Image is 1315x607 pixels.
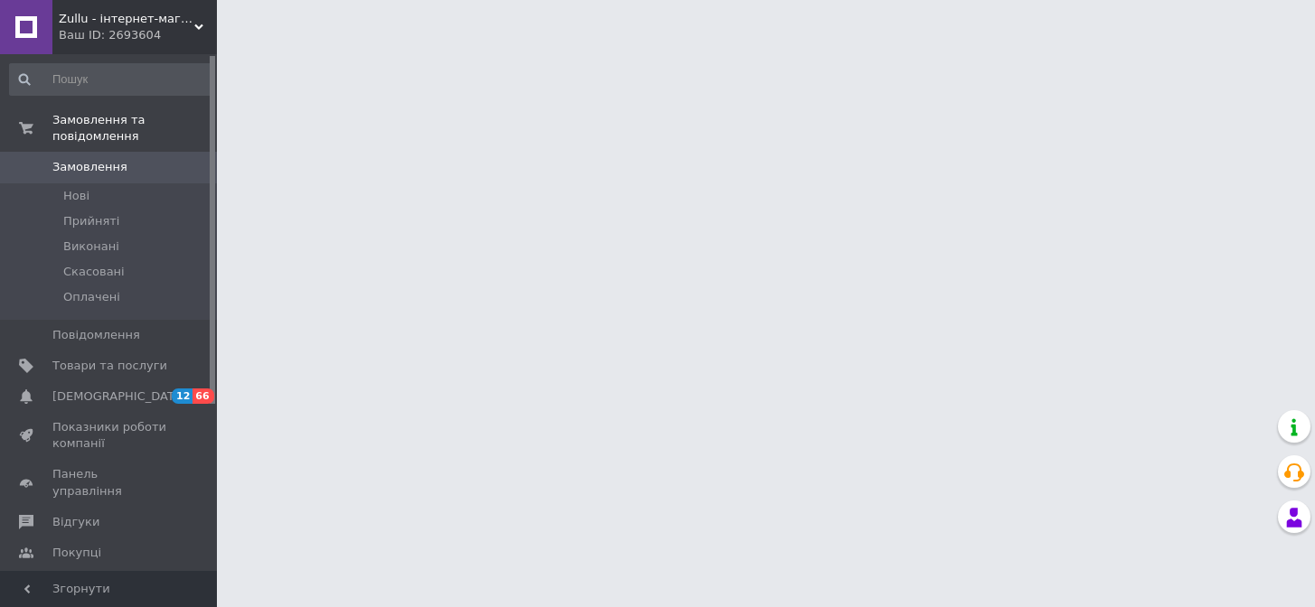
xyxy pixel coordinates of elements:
[52,358,167,374] span: Товари та послуги
[63,238,119,255] span: Виконані
[52,159,127,175] span: Замовлення
[52,112,217,145] span: Замовлення та повідомлення
[63,264,125,280] span: Скасовані
[59,27,217,43] div: Ваш ID: 2693604
[193,388,213,404] span: 66
[63,289,120,305] span: Оплачені
[172,388,193,404] span: 12
[52,466,167,499] span: Панель управління
[52,545,101,561] span: Покупці
[52,419,167,452] span: Показники роботи компанії
[52,514,99,530] span: Відгуки
[52,327,140,343] span: Повідомлення
[9,63,212,96] input: Пошук
[59,11,194,27] span: Zullu - інтернет-магазин развиваючих іграшок
[63,188,89,204] span: Нові
[52,388,186,405] span: [DEMOGRAPHIC_DATA]
[63,213,119,229] span: Прийняті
